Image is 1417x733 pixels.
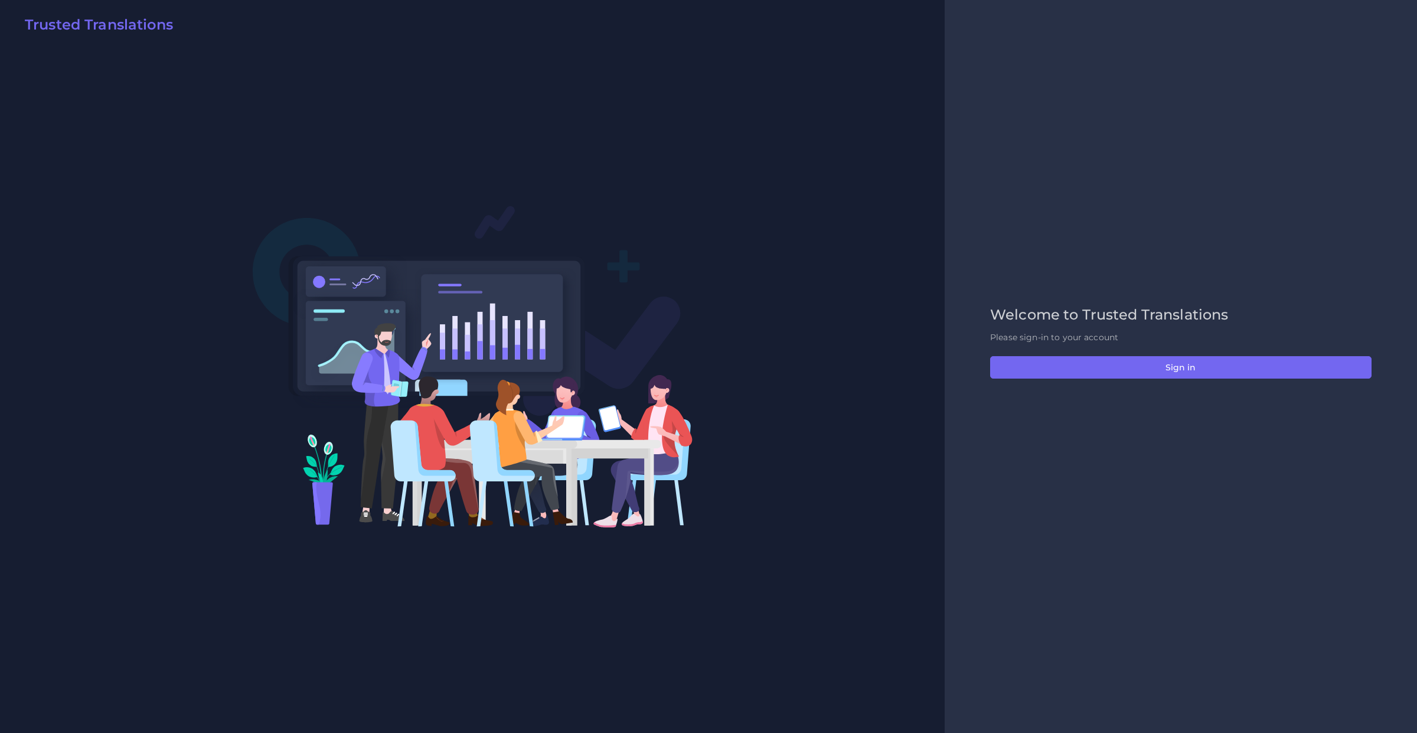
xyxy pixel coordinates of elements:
[25,17,173,34] h2: Trusted Translations
[990,356,1372,379] button: Sign in
[17,17,173,38] a: Trusted Translations
[252,205,693,528] img: Login V2
[990,331,1372,344] p: Please sign-in to your account
[990,307,1372,324] h2: Welcome to Trusted Translations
